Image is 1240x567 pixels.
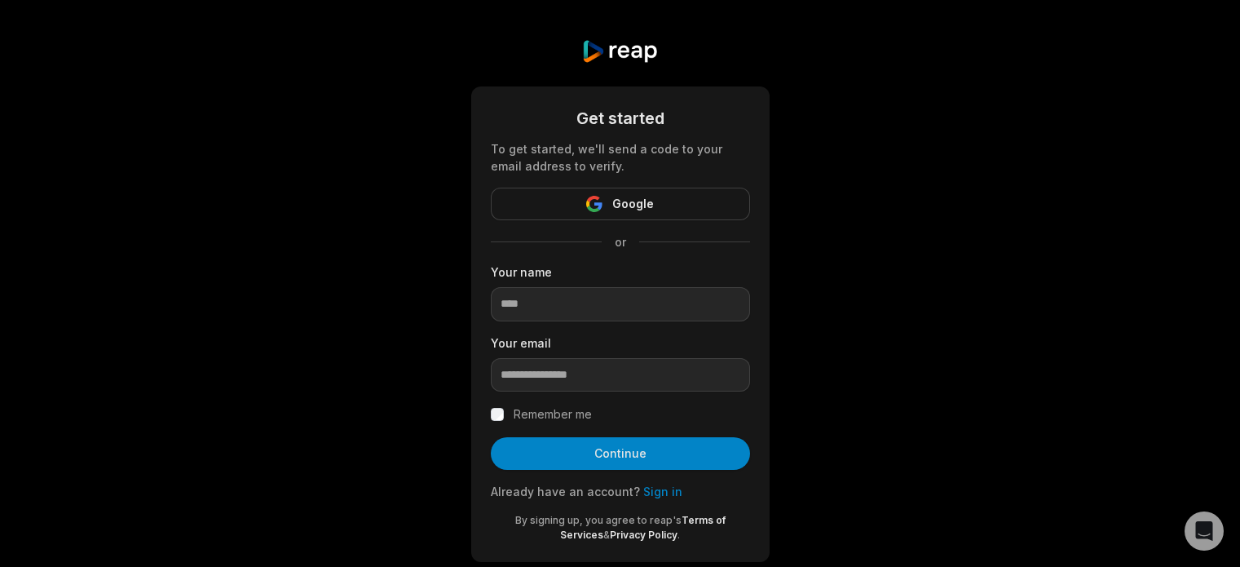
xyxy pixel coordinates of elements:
label: Remember me [514,405,592,424]
div: Open Intercom Messenger [1185,512,1224,551]
a: Privacy Policy [610,529,677,541]
div: Get started [491,106,750,131]
span: Google [612,194,654,214]
a: Sign in [643,485,682,498]
span: & [603,529,610,541]
label: Your name [491,264,750,281]
button: Google [491,188,750,220]
img: reap [581,39,659,64]
span: or [602,233,639,250]
span: By signing up, you agree to reap's [515,514,682,526]
span: . [677,529,680,541]
button: Continue [491,437,750,470]
div: To get started, we'll send a code to your email address to verify. [491,140,750,175]
span: Already have an account? [491,485,640,498]
a: Terms of Services [560,514,726,541]
label: Your email [491,334,750,352]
